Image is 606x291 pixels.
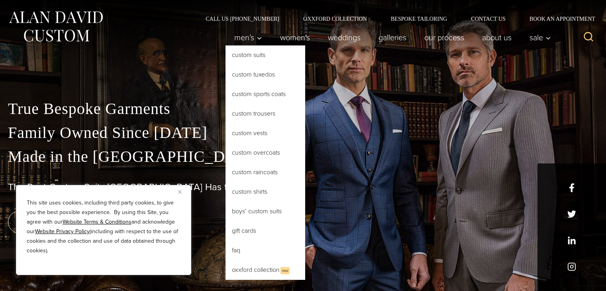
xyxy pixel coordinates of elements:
[226,163,305,182] a: Custom Raincoats
[194,16,598,22] nav: Secondary Navigation
[63,218,131,226] a: Website Terms & Conditions
[8,97,598,169] p: True Bespoke Garments Family Owned Since [DATE] Made in the [GEOGRAPHIC_DATA]
[226,260,305,280] a: Oxxford CollectionNew
[280,267,290,274] span: New
[8,181,598,193] h1: The Best Custom Suits [GEOGRAPHIC_DATA] Has to Offer
[194,16,291,22] a: Call Us [PHONE_NUMBER]
[473,29,521,45] a: About Us
[226,241,305,260] a: FAQ
[226,65,305,84] a: Custom Tuxedos
[178,187,188,197] button: Close
[271,29,319,45] a: Women’s
[178,190,182,194] img: Close
[226,182,305,201] a: Custom Shirts
[226,29,555,45] nav: Primary Navigation
[518,16,598,22] a: Book an Appointment
[291,16,379,22] a: Oxxford Collection
[234,33,262,41] span: Men’s
[27,198,180,256] p: This site uses cookies, including third party cookies, to give you the best possible experience. ...
[8,211,120,233] a: book an appointment
[226,202,305,221] a: Boys’ Custom Suits
[579,28,598,47] button: View Search Form
[8,9,104,44] img: Alan David Custom
[370,29,416,45] a: Galleries
[416,29,473,45] a: Our Process
[379,16,459,22] a: Bespoke Tailoring
[226,143,305,162] a: Custom Overcoats
[319,29,370,45] a: weddings
[530,33,551,41] span: Sale
[226,104,305,123] a: Custom Trousers
[226,45,305,65] a: Custom Suits
[226,124,305,143] a: Custom Vests
[226,221,305,240] a: Gift Cards
[35,227,90,236] a: Website Privacy Policy
[459,16,518,22] a: Contact Us
[226,85,305,104] a: Custom Sports Coats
